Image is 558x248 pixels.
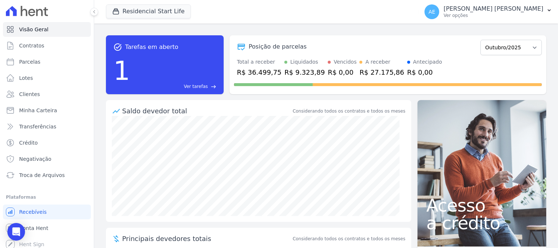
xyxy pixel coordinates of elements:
[3,71,91,85] a: Lotes
[444,13,543,18] p: Ver opções
[122,234,291,244] span: Principais devedores totais
[106,4,191,18] button: Residencial Start Life
[249,42,307,51] div: Posição de parcelas
[328,67,356,77] div: R$ 0,00
[293,108,405,114] div: Considerando todos os contratos e todos os meses
[19,123,56,130] span: Transferências
[19,224,48,232] span: Conta Hent
[6,193,88,202] div: Plataformas
[3,22,91,37] a: Visão Geral
[237,67,281,77] div: R$ 36.499,75
[426,214,537,232] span: a crédito
[19,171,65,179] span: Troca de Arquivos
[19,58,40,65] span: Parcelas
[3,103,91,118] a: Minha Carteira
[113,43,122,52] span: task_alt
[3,119,91,134] a: Transferências
[3,205,91,219] a: Recebíveis
[444,5,543,13] p: [PERSON_NAME] [PERSON_NAME]
[293,235,405,242] span: Considerando todos os contratos e todos os meses
[3,152,91,166] a: Negativação
[125,43,178,52] span: Tarefas em aberto
[407,67,442,77] div: R$ 0,00
[429,9,435,14] span: AE
[122,106,291,116] div: Saldo devedor total
[211,84,216,89] span: east
[237,58,281,66] div: Total a receber
[284,67,325,77] div: R$ 9.323,89
[133,83,216,90] a: Ver tarefas east
[19,42,44,49] span: Contratos
[359,67,404,77] div: R$ 27.175,86
[3,135,91,150] a: Crédito
[3,54,91,69] a: Parcelas
[19,139,38,146] span: Crédito
[19,208,47,216] span: Recebíveis
[19,91,40,98] span: Clientes
[290,58,318,66] div: Liquidados
[19,74,33,82] span: Lotes
[3,221,91,235] a: Conta Hent
[19,155,51,163] span: Negativação
[7,223,25,241] div: Open Intercom Messenger
[3,87,91,102] a: Clientes
[113,52,130,90] div: 1
[334,58,356,66] div: Vencidos
[365,58,390,66] div: A receber
[419,1,558,22] button: AE [PERSON_NAME] [PERSON_NAME] Ver opções
[19,107,57,114] span: Minha Carteira
[184,83,208,90] span: Ver tarefas
[3,168,91,183] a: Troca de Arquivos
[19,26,49,33] span: Visão Geral
[426,196,537,214] span: Acesso
[3,38,91,53] a: Contratos
[413,58,442,66] div: Antecipado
